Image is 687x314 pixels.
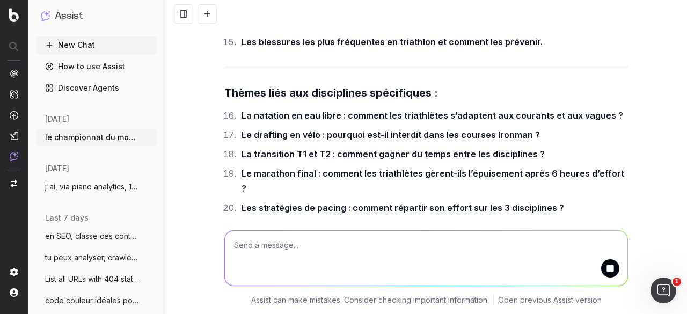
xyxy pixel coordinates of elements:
strong: Le marathon final : comment les triathlètes gèrent-ils l’épuisement après 6 heures d’effort ? [242,168,626,194]
span: code couleur idéales pour un diagramme d [45,295,140,306]
button: code couleur idéales pour un diagramme d [36,292,157,309]
a: Open previous Assist version [498,295,602,305]
strong: La natation en eau libre : comment les triathlètes s’adaptent aux courants et aux vagues ? [242,110,623,121]
span: 1 [673,278,681,286]
button: List all URLs with 404 status code from [36,271,157,288]
strong: Les stratégies de pacing : comment répartir son effort sur les 3 disciplines ? [242,202,564,213]
img: Analytics [10,69,18,78]
img: My account [10,288,18,297]
strong: Les blessures les plus fréquentes en triathlon et comment les prévenir. [242,36,543,47]
strong: Thèmes liés aux disciplines spécifiques : [224,86,438,99]
button: Assist [41,9,152,24]
span: le championnat du monde masculin de vole [45,132,140,143]
button: j'ai, via piano analytics, 10000 visites [36,178,157,195]
button: le championnat du monde masculin de vole [36,129,157,146]
span: [DATE] [45,114,69,125]
button: tu peux analyser, crawler rapidement un [36,249,157,266]
iframe: Intercom live chat [651,278,676,303]
img: Studio [10,132,18,140]
img: Switch project [11,180,17,187]
a: Discover Agents [36,79,157,97]
img: Assist [10,152,18,161]
span: List all URLs with 404 status code from [45,274,140,284]
p: Assist can make mistakes. Consider checking important information. [251,295,489,305]
img: Setting [10,268,18,276]
button: en SEO, classe ces contenus en chaud fro [36,228,157,245]
span: en SEO, classe ces contenus en chaud fro [45,231,140,242]
strong: Le drafting en vélo : pourquoi est-il interdit dans les courses Ironman ? [242,129,540,140]
a: How to use Assist [36,58,157,75]
img: Botify logo [9,8,19,22]
strong: La transition T1 et T2 : comment gagner du temps entre les disciplines ? [242,149,545,159]
h1: Assist [55,9,83,24]
span: tu peux analyser, crawler rapidement un [45,252,140,263]
span: last 7 days [45,213,89,223]
span: j'ai, via piano analytics, 10000 visites [45,181,140,192]
img: Activation [10,111,18,120]
img: Assist [41,11,50,21]
img: Intelligence [10,90,18,99]
span: [DATE] [45,163,69,174]
button: New Chat [36,36,157,54]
